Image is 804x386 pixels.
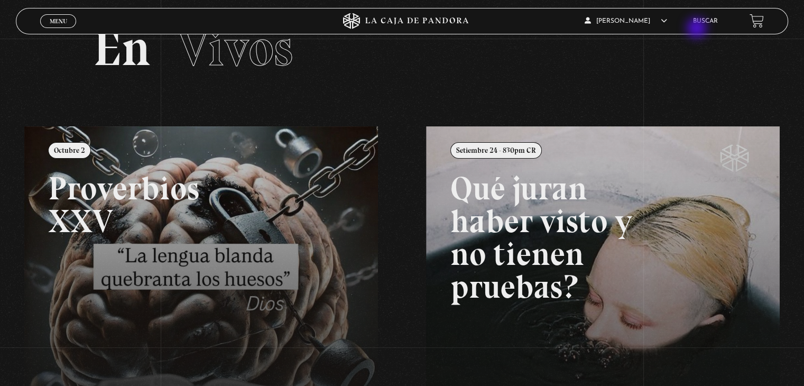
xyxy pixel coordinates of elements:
[46,26,71,34] span: Cerrar
[50,18,67,24] span: Menu
[93,23,710,73] h2: En
[750,14,764,28] a: View your shopping cart
[693,18,718,24] a: Buscar
[178,18,293,78] span: Vivos
[585,18,667,24] span: [PERSON_NAME]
